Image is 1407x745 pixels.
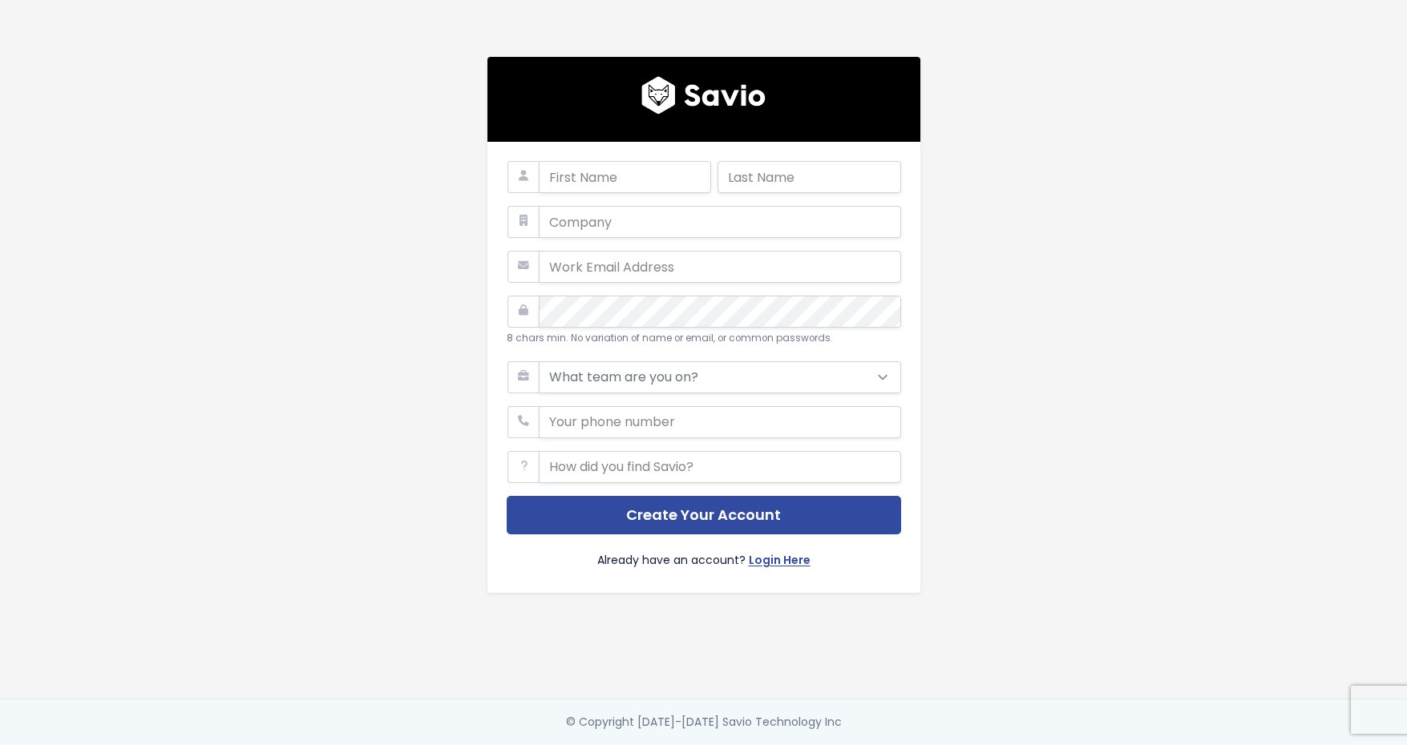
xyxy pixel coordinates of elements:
input: First Name [539,161,711,193]
a: Login Here [749,550,811,574]
img: logo600x187.a314fd40982d.png [641,76,766,115]
input: Company [539,206,901,238]
input: How did you find Savio? [539,451,901,483]
button: Create Your Account [507,496,901,535]
div: Already have an account? [507,534,901,574]
input: Work Email Address [539,251,901,283]
div: © Copyright [DATE]-[DATE] Savio Technology Inc [566,712,842,732]
input: Last Name [718,161,901,193]
small: 8 chars min. No variation of name or email, or common passwords. [507,332,833,344]
input: Your phone number [539,406,901,438]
